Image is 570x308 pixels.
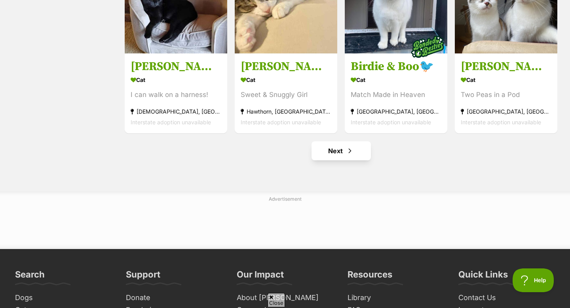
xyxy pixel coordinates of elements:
[455,53,557,133] a: [PERSON_NAME] and [PERSON_NAME] 🌺💙 Cat Two Peas in a Pod [GEOGRAPHIC_DATA], [GEOGRAPHIC_DATA] Int...
[124,141,558,160] nav: Pagination
[125,53,227,133] a: [PERSON_NAME] [PERSON_NAME] Cat I can walk on a harness! [DEMOGRAPHIC_DATA], [GEOGRAPHIC_DATA] In...
[126,269,160,285] h3: Support
[408,27,447,67] img: bonded besties
[351,59,441,74] h3: Birdie & Boo🐦
[461,119,541,125] span: Interstate adoption unavailable
[131,74,221,86] div: Cat
[455,292,558,304] a: Contact Us
[241,74,331,86] div: Cat
[12,292,115,304] a: Dogs
[351,74,441,86] div: Cat
[351,89,441,100] div: Match Made in Heaven
[461,89,551,100] div: Two Peas in a Pod
[351,119,431,125] span: Interstate adoption unavailable
[348,269,392,285] h3: Resources
[461,59,551,74] h3: [PERSON_NAME] and [PERSON_NAME] 🌺💙
[131,89,221,100] div: I can walk on a harness!
[15,269,45,285] h3: Search
[268,293,285,307] span: Close
[461,74,551,86] div: Cat
[241,59,331,74] h3: [PERSON_NAME] *9 Lives Project Rescue*
[458,269,508,285] h3: Quick Links
[237,269,284,285] h3: Our Impact
[235,53,337,133] a: [PERSON_NAME] *9 Lives Project Rescue* Cat Sweet & Snuggly Girl Hawthorn, [GEOGRAPHIC_DATA] Inter...
[131,59,221,74] h3: [PERSON_NAME] [PERSON_NAME]
[312,141,371,160] a: Next page
[513,268,554,292] iframe: Help Scout Beacon - Open
[241,119,321,125] span: Interstate adoption unavailable
[241,89,331,100] div: Sweet & Snuggly Girl
[351,106,441,117] div: [GEOGRAPHIC_DATA], [GEOGRAPHIC_DATA]
[461,106,551,117] div: [GEOGRAPHIC_DATA], [GEOGRAPHIC_DATA]
[344,292,447,304] a: Library
[131,106,221,117] div: [DEMOGRAPHIC_DATA], [GEOGRAPHIC_DATA]
[123,292,226,304] a: Donate
[234,292,336,304] a: About [PERSON_NAME]
[131,119,211,125] span: Interstate adoption unavailable
[241,106,331,117] div: Hawthorn, [GEOGRAPHIC_DATA]
[345,53,447,133] a: Birdie & Boo🐦 Cat Match Made in Heaven [GEOGRAPHIC_DATA], [GEOGRAPHIC_DATA] Interstate adoption u...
